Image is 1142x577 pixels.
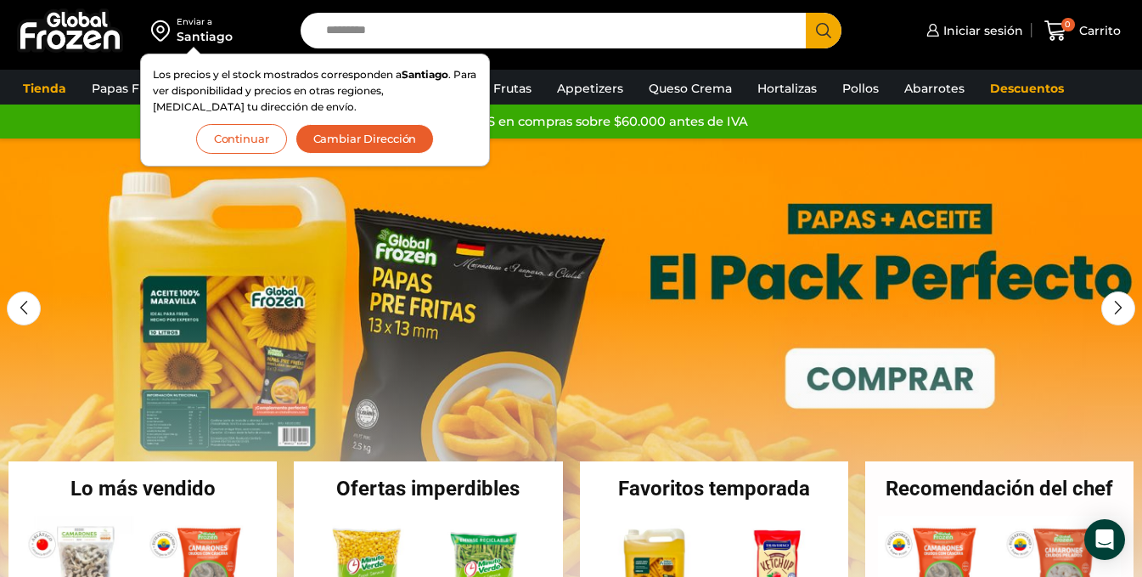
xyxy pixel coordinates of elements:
[865,478,1134,499] h2: Recomendación del chef
[177,28,233,45] div: Santiago
[177,16,233,28] div: Enviar a
[580,478,848,499] h2: Favoritos temporada
[294,478,562,499] h2: Ofertas imperdibles
[1061,18,1075,31] span: 0
[14,72,75,105] a: Tienda
[151,16,177,45] img: address-field-icon.svg
[7,291,41,325] div: Previous slide
[8,478,277,499] h2: Lo más vendido
[1040,11,1125,51] a: 0 Carrito
[1101,291,1135,325] div: Next slide
[295,124,435,154] button: Cambiar Dirección
[896,72,973,105] a: Abarrotes
[640,72,740,105] a: Queso Crema
[1075,22,1121,39] span: Carrito
[806,13,841,48] button: Search button
[153,66,477,116] p: Los precios y el stock mostrados corresponden a . Para ver disponibilidad y precios en otras regi...
[402,68,448,81] strong: Santiago
[939,22,1023,39] span: Iniciar sesión
[922,14,1023,48] a: Iniciar sesión
[749,72,825,105] a: Hortalizas
[548,72,632,105] a: Appetizers
[1084,519,1125,560] div: Open Intercom Messenger
[83,72,174,105] a: Papas Fritas
[982,72,1072,105] a: Descuentos
[834,72,887,105] a: Pollos
[196,124,287,154] button: Continuar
